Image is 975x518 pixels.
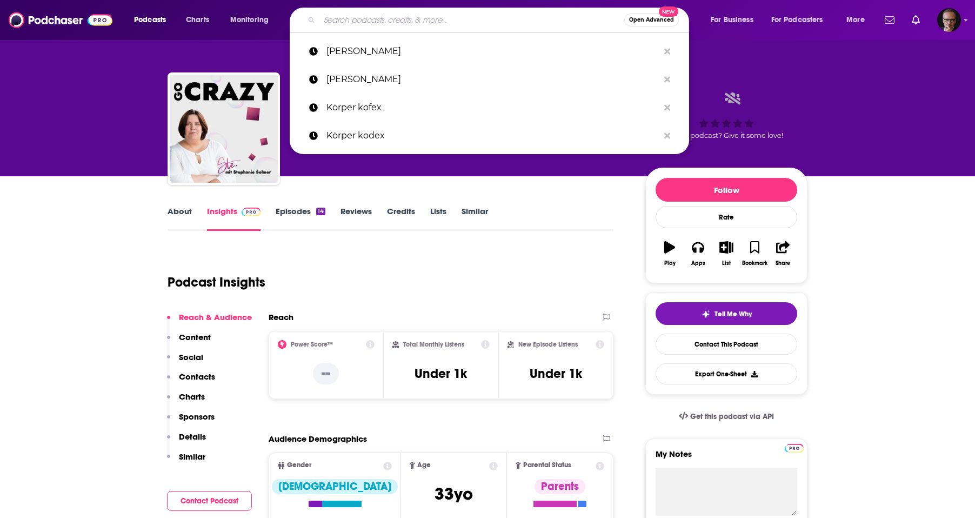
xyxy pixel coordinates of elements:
[287,462,311,469] span: Gender
[535,479,585,494] div: Parents
[771,12,823,28] span: For Podcasters
[290,94,689,122] a: Körper kofex
[167,352,203,372] button: Social
[300,8,699,32] div: Search podcasts, credits, & more...
[656,206,797,228] div: Rate
[9,10,112,30] img: Podchaser - Follow, Share and Rate Podcasts
[242,208,261,216] img: Podchaser Pro
[179,312,252,322] p: Reach & Audience
[269,312,293,322] h2: Reach
[272,479,398,494] div: [DEMOGRAPHIC_DATA]
[316,208,325,215] div: 14
[340,206,372,231] a: Reviews
[167,411,215,431] button: Sponsors
[785,442,804,453] a: Pro website
[290,65,689,94] a: [PERSON_NAME]
[740,234,769,273] button: Bookmark
[179,371,215,382] p: Contacts
[290,37,689,65] a: [PERSON_NAME]
[624,14,679,26] button: Open AdvancedNew
[656,449,797,468] label: My Notes
[167,451,205,471] button: Similar
[326,122,659,150] p: Körper kodex
[629,17,674,23] span: Open Advanced
[656,234,684,273] button: Play
[167,312,252,332] button: Reach & Audience
[670,403,783,430] a: Get this podcast via API
[690,412,774,421] span: Get this podcast via API
[179,431,206,442] p: Details
[435,483,473,504] span: 33 yo
[656,302,797,325] button: tell me why sparkleTell Me Why
[179,451,205,462] p: Similar
[179,352,203,362] p: Social
[907,11,924,29] a: Show notifications dropdown
[179,411,215,422] p: Sponsors
[776,260,790,267] div: Share
[937,8,961,32] img: User Profile
[276,206,325,231] a: Episodes14
[711,12,753,28] span: For Business
[518,341,578,348] h2: New Episode Listens
[691,260,705,267] div: Apps
[179,391,205,402] p: Charts
[269,434,367,444] h2: Audience Demographics
[179,332,211,342] p: Content
[712,234,740,273] button: List
[702,310,710,318] img: tell me why sparkle
[403,341,464,348] h2: Total Monthly Listens
[313,363,339,384] p: --
[880,11,899,29] a: Show notifications dropdown
[415,366,467,382] h3: Under 1k
[223,11,283,29] button: open menu
[703,11,767,29] button: open menu
[168,274,265,290] h1: Podcast Insights
[523,462,571,469] span: Parental Status
[207,206,261,231] a: InsightsPodchaser Pro
[167,391,205,411] button: Charts
[645,82,807,149] div: Good podcast? Give it some love!
[291,341,333,348] h2: Power Score™
[785,444,804,453] img: Podchaser Pro
[670,131,783,140] span: Good podcast? Give it some love!
[167,371,215,391] button: Contacts
[937,8,961,32] span: Logged in as experts2podcasts
[417,462,431,469] span: Age
[126,11,180,29] button: open menu
[290,122,689,150] a: Körper kodex
[170,75,278,183] img: Go crazy
[134,12,166,28] span: Podcasts
[769,234,797,273] button: Share
[167,431,206,451] button: Details
[664,260,676,267] div: Play
[846,12,865,28] span: More
[387,206,415,231] a: Credits
[167,491,252,511] button: Contact Podcast
[530,366,582,382] h3: Under 1k
[937,8,961,32] button: Show profile menu
[656,363,797,384] button: Export One-Sheet
[186,12,209,28] span: Charts
[656,178,797,202] button: Follow
[326,37,659,65] p: arno fischbacher
[319,11,624,29] input: Search podcasts, credits, & more...
[764,11,839,29] button: open menu
[714,310,752,318] span: Tell Me Why
[659,6,678,17] span: New
[462,206,488,231] a: Similar
[742,260,767,267] div: Bookmark
[684,234,712,273] button: Apps
[230,12,269,28] span: Monitoring
[656,334,797,355] a: Contact This Podcast
[326,94,659,122] p: Körper kofex
[839,11,878,29] button: open menu
[167,332,211,352] button: Content
[179,11,216,29] a: Charts
[168,206,192,231] a: About
[722,260,731,267] div: List
[326,65,659,94] p: tom bilyeu
[430,206,446,231] a: Lists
